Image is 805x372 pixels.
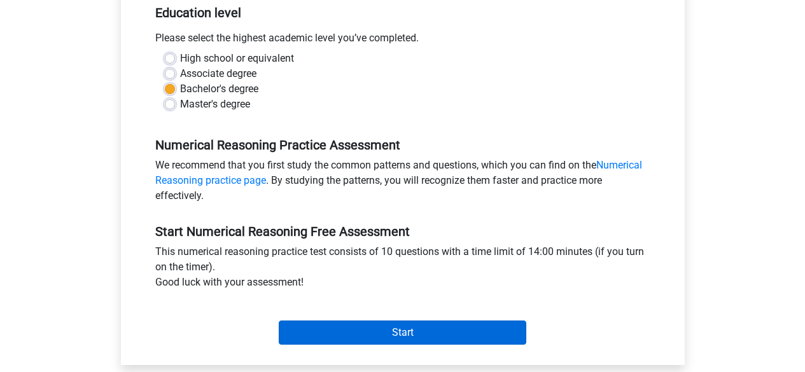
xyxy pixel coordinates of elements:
[146,244,660,295] div: This numerical reasoning practice test consists of 10 questions with a time limit of 14:00 minute...
[180,51,294,66] label: High school or equivalent
[180,97,250,112] label: Master's degree
[180,81,258,97] label: Bachelor's degree
[146,158,660,209] div: We recommend that you first study the common patterns and questions, which you can find on the . ...
[155,224,650,239] h5: Start Numerical Reasoning Free Assessment
[146,31,660,51] div: Please select the highest academic level you’ve completed.
[180,66,256,81] label: Associate degree
[279,320,526,345] input: Start
[155,137,650,153] h5: Numerical Reasoning Practice Assessment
